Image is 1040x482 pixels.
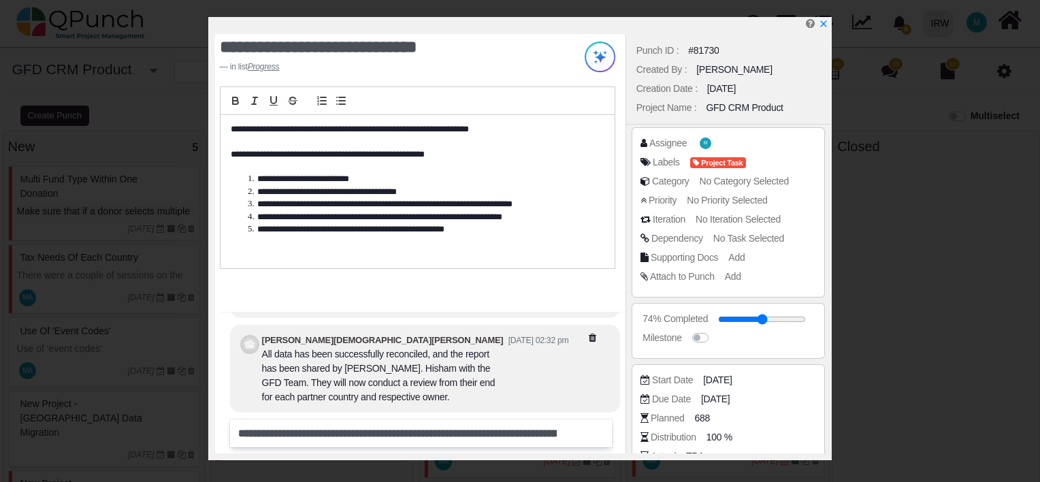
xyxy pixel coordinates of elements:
div: Iteration [653,212,685,227]
div: 74% Completed [643,312,708,326]
div: Assignee [649,136,687,150]
span: No Iteration Selected [696,214,781,225]
div: Punch ID : [636,44,679,58]
u: Progress [248,62,280,71]
span: [DATE] [701,392,730,406]
div: Labels [653,155,680,170]
span: Muhammad.shoaib [700,138,711,149]
span: <div><span class="badge badge-secondary" style="background-color: #F44E3B"> <i class="fa fa-tag p... [690,155,746,170]
i: Edit Punch [806,18,815,29]
div: Supporting Docs [651,251,718,265]
cite: Source Title [248,62,280,71]
span: No Priority Selected [687,195,767,206]
div: [PERSON_NAME] [696,63,773,77]
span: TBA [686,449,704,464]
span: 100 % [706,430,732,445]
div: Project Name : [636,101,697,115]
div: Start Date [652,373,693,387]
div: Dependency [651,231,703,246]
a: x [819,18,828,29]
div: Priority [649,193,677,208]
div: GFD CRM Product [706,101,783,115]
div: Due Date [652,392,691,406]
img: Try writing with AI [585,42,615,72]
div: Category [652,174,689,189]
div: [DATE] [707,82,736,96]
span: M [704,141,707,146]
svg: x [819,19,828,29]
span: Add [725,271,741,282]
div: Attach to Punch [650,270,715,284]
div: Distribution [651,430,696,445]
span: Project Task [690,157,746,169]
span: No Task Selected [713,233,784,244]
small: [DATE] 02:32 pm [508,336,569,345]
div: All data has been successfully reconciled, and the report has been shared by [PERSON_NAME]. Hisha... [262,347,500,404]
div: Planned [651,411,684,425]
b: [PERSON_NAME][DEMOGRAPHIC_DATA][PERSON_NAME] [262,335,504,345]
span: Add [728,252,745,263]
div: Created By : [636,63,687,77]
span: 688 [694,411,710,425]
div: Actual [651,449,676,464]
div: #81730 [688,44,719,58]
div: Milestone [643,331,681,345]
footer: in list [220,61,546,73]
span: No Category Selected [700,176,789,187]
div: Creation Date : [636,82,698,96]
span: [DATE] [703,373,732,387]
